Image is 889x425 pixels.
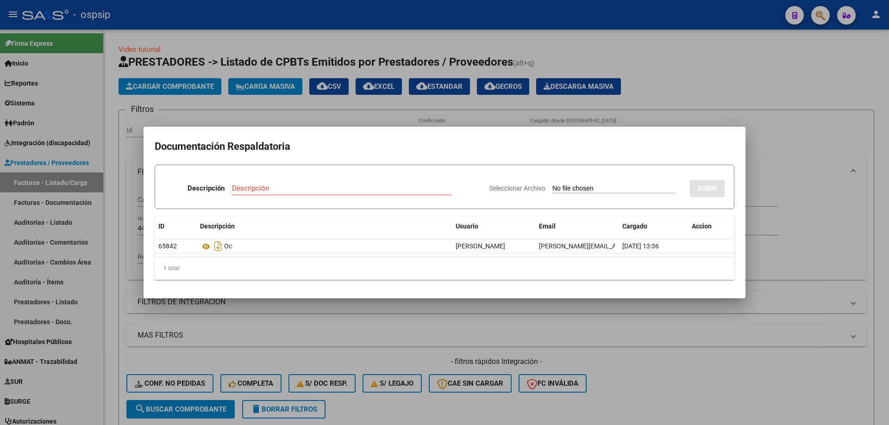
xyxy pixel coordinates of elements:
span: Cargado [622,222,647,230]
span: Usuario [456,222,478,230]
datatable-header-cell: Cargado [619,216,688,236]
datatable-header-cell: Descripción [196,216,452,236]
span: [PERSON_NAME] [456,242,505,250]
span: SUBIR [697,185,717,193]
span: Accion [692,222,712,230]
datatable-header-cell: Usuario [452,216,535,236]
span: Descripción [200,222,235,230]
span: ID [158,222,164,230]
div: 1 total [155,257,734,280]
datatable-header-cell: Email [535,216,619,236]
span: 65842 [158,242,177,250]
span: [PERSON_NAME][EMAIL_ADDRESS][DOMAIN_NAME] [539,242,691,250]
span: Email [539,222,556,230]
button: SUBIR [690,180,725,197]
div: Oc [200,239,448,253]
datatable-header-cell: ID [155,216,196,236]
i: Descargar documento [212,239,224,253]
span: [DATE] 13:36 [622,242,659,250]
iframe: Intercom live chat [858,394,880,416]
h2: Documentación Respaldatoria [155,138,734,155]
span: Seleccionar Archivo [489,185,545,192]
datatable-header-cell: Accion [688,216,734,236]
p: Descripción [188,183,225,194]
